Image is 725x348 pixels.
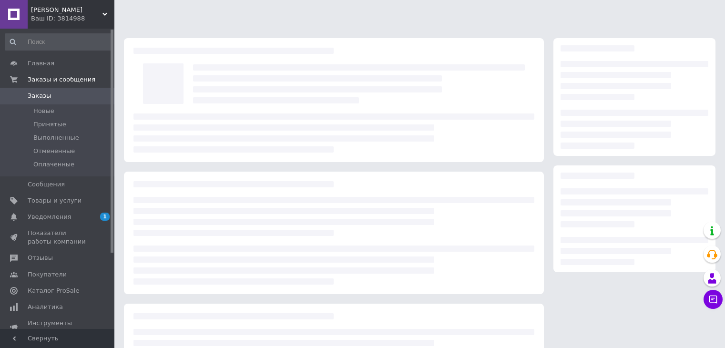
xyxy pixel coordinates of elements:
span: Аналитика [28,303,63,311]
span: Выполненные [33,133,79,142]
span: Главная [28,59,54,68]
span: 1 [100,213,110,221]
input: Поиск [5,33,112,51]
span: Принятые [33,120,66,129]
span: Каталог ProSale [28,287,79,295]
span: Товары и услуги [28,196,82,205]
span: Отмененные [33,147,75,155]
span: Новые [33,107,54,115]
span: Заказы и сообщения [28,75,95,84]
span: Dom Gadget [31,6,102,14]
span: Показатели работы компании [28,229,88,246]
button: Чат с покупателем [704,290,723,309]
span: Покупатели [28,270,67,279]
span: Оплаченные [33,160,74,169]
div: Ваш ID: 3814988 [31,14,114,23]
span: Инструменты вебмастера и SEO [28,319,88,336]
span: Сообщения [28,180,65,189]
span: Отзывы [28,254,53,262]
span: Уведомления [28,213,71,221]
span: Заказы [28,92,51,100]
